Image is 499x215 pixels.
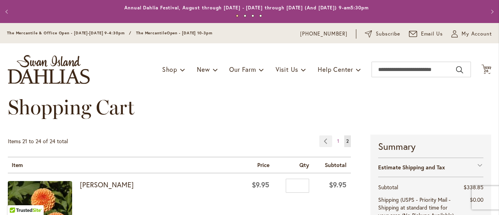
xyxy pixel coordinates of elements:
button: 26 [481,64,491,75]
button: 1 of 4 [236,14,239,17]
span: Qty [299,161,309,169]
span: The Mercantile & Office Open - [DATE]-[DATE] 9-4:30pm / The Mercantile [7,30,167,36]
strong: Summary [378,140,483,153]
th: Subtotal [378,181,458,194]
span: 2 [346,138,349,144]
span: $338.85 [464,183,483,191]
span: Email Us [421,30,443,38]
span: 26 [484,68,489,73]
button: 3 of 4 [251,14,254,17]
button: Next [483,4,499,20]
span: Shopping Cart [8,95,134,119]
iframe: Launch Accessibility Center [6,187,28,209]
span: Shop [162,65,177,73]
span: Price [257,161,269,169]
span: Shipping [378,196,399,203]
a: [PERSON_NAME] [80,180,134,189]
span: Subtotal [325,161,347,169]
button: 4 of 4 [259,14,262,17]
span: Help Center [318,65,353,73]
a: Subscribe [365,30,400,38]
span: New [197,65,210,73]
span: My Account [462,30,492,38]
span: $9.95 [329,180,347,189]
span: Item [12,161,23,169]
span: Items 21 to 24 of 24 total [8,137,68,145]
button: My Account [451,30,492,38]
a: Email Us [409,30,443,38]
span: Visit Us [276,65,298,73]
a: 1 [335,135,341,147]
span: $9.95 [252,180,269,189]
span: Open - [DATE] 10-3pm [167,30,212,36]
button: 2 of 4 [244,14,246,17]
a: Annual Dahlia Festival, August through [DATE] - [DATE] through [DATE] (And [DATE]) 9-am5:30pm [124,5,369,11]
strong: Estimate Shipping and Tax [378,163,445,171]
a: [PHONE_NUMBER] [300,30,347,38]
span: Subscribe [376,30,400,38]
span: Our Farm [229,65,256,73]
span: 1 [337,138,339,144]
span: $0.00 [470,196,483,203]
a: store logo [8,55,90,84]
